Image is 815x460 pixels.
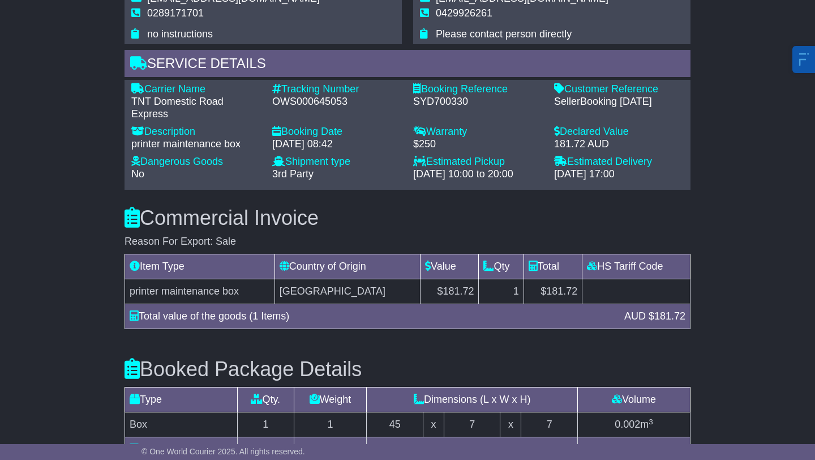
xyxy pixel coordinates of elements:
span: No [131,168,144,180]
div: TNT Domestic Road Express [131,96,261,120]
td: HS Tariff Code [582,254,690,279]
div: AUD $181.72 [619,309,691,324]
div: [DATE] 08:42 [272,138,402,151]
div: SYD700330 [413,96,543,108]
td: Volume [577,387,690,412]
td: Qty. [238,387,294,412]
td: Total [524,254,582,279]
span: 0429926261 [436,7,492,19]
td: $181.72 [421,279,479,304]
td: $181.72 [524,279,582,304]
td: 1 [479,279,524,304]
div: Estimated Pickup [413,156,543,168]
div: Booking Date [272,126,402,138]
td: Qty [479,254,524,279]
div: Booking Reference [413,83,543,96]
td: Type [125,387,238,412]
div: Total value of the goods (1 Items) [124,309,619,324]
sup: 3 [649,442,653,451]
td: Dimensions (L x W x H) [367,387,577,412]
td: 1 [238,412,294,437]
span: 3rd Party [272,168,314,180]
div: SellerBooking [DATE] [554,96,684,108]
div: Declared Value [554,126,684,138]
td: x [423,412,444,437]
div: Tracking Number [272,83,402,96]
h3: Booked Package Details [125,358,690,381]
td: 1 [294,412,367,437]
div: OWS000645053 [272,96,402,108]
div: Shipment type [272,156,402,168]
div: Warranty [413,126,543,138]
div: Description [131,126,261,138]
div: [DATE] 10:00 to 20:00 [413,168,543,181]
td: x [500,412,521,437]
div: Reason For Export: Sale [125,236,690,248]
div: Carrier Name [131,83,261,96]
td: [GEOGRAPHIC_DATA] [274,279,420,304]
td: m [577,412,690,437]
span: no instructions [147,28,213,40]
div: $250 [413,138,543,151]
span: 0289171701 [147,7,204,19]
span: 0.002 [615,419,640,430]
div: Customer Reference [554,83,684,96]
span: Please contact person directly [436,28,572,40]
td: Value [421,254,479,279]
td: 7 [521,412,578,437]
td: 7 [444,412,500,437]
td: Box [125,412,238,437]
span: © One World Courier 2025. All rights reserved. [141,447,305,456]
div: Estimated Delivery [554,156,684,168]
td: Item Type [125,254,275,279]
div: Service Details [125,50,690,80]
td: 45 [367,412,423,437]
div: [DATE] 17:00 [554,168,684,181]
div: 181.72 AUD [554,138,684,151]
div: printer maintenance box [131,138,261,151]
td: Weight [294,387,367,412]
sup: 3 [649,418,653,426]
td: printer maintenance box [125,279,275,304]
div: Dangerous Goods [131,156,261,168]
h3: Commercial Invoice [125,207,690,229]
td: Country of Origin [274,254,420,279]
